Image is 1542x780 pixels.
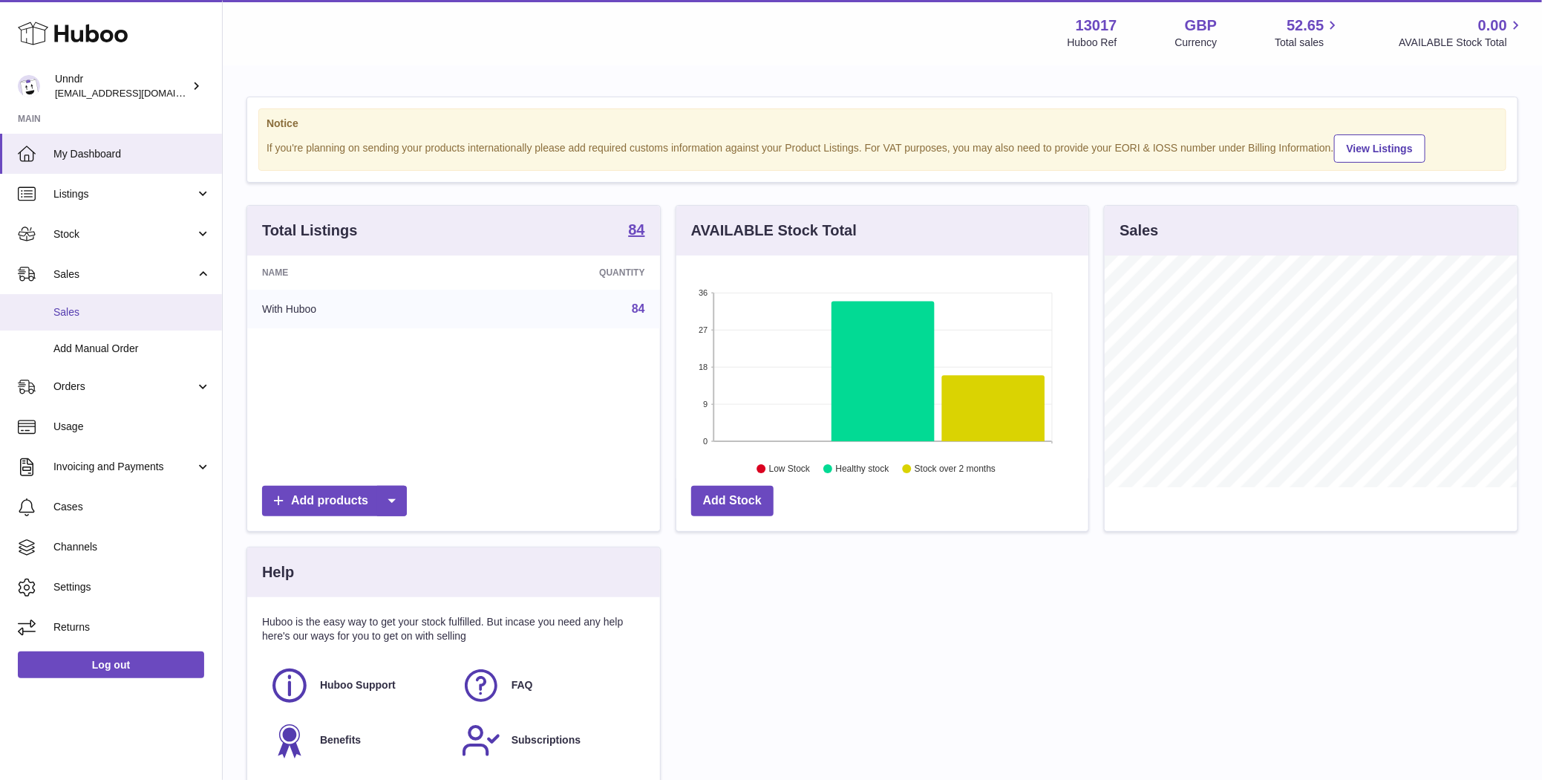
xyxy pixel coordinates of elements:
[628,222,644,237] strong: 84
[267,117,1498,131] strong: Notice
[703,400,708,409] text: 9
[1185,16,1217,36] strong: GBP
[691,221,857,241] h3: AVAILABLE Stock Total
[267,132,1498,163] div: If you're planning on sending your products internationally please add required customs informati...
[55,87,218,99] span: [EMAIL_ADDRESS][DOMAIN_NAME]
[53,147,211,161] span: My Dashboard
[915,464,996,475] text: Stock over 2 months
[1275,36,1341,50] span: Total sales
[262,615,645,643] p: Huboo is the easy way to get your stock fulfilled. But incase you need any help here's our ways f...
[53,380,195,394] span: Orders
[269,666,446,706] a: Huboo Support
[247,256,465,290] th: Name
[53,187,195,201] span: Listings
[53,305,211,319] span: Sales
[53,342,211,356] span: Add Manual Order
[1120,221,1158,241] h3: Sales
[691,486,774,516] a: Add Stock
[320,678,396,692] span: Huboo Support
[769,464,811,475] text: Low Stock
[262,562,294,582] h3: Help
[269,721,446,761] a: Benefits
[53,540,211,554] span: Channels
[55,72,189,100] div: Unndr
[1275,16,1341,50] a: 52.65 Total sales
[835,464,889,475] text: Healthy stock
[699,288,708,297] text: 36
[512,733,581,747] span: Subscriptions
[18,75,40,97] img: sofiapanwar@gmail.com
[53,620,211,634] span: Returns
[703,437,708,446] text: 0
[465,256,660,290] th: Quantity
[262,221,358,241] h3: Total Listings
[632,302,645,315] a: 84
[699,325,708,334] text: 27
[53,420,211,434] span: Usage
[1478,16,1507,36] span: 0.00
[53,460,195,474] span: Invoicing and Payments
[699,363,708,371] text: 18
[247,290,465,328] td: With Huboo
[1399,36,1524,50] span: AVAILABLE Stock Total
[1399,16,1524,50] a: 0.00 AVAILABLE Stock Total
[461,666,638,706] a: FAQ
[53,580,211,594] span: Settings
[1287,16,1324,36] span: 52.65
[512,678,533,692] span: FAQ
[53,267,195,282] span: Sales
[320,733,361,747] span: Benefits
[1334,134,1425,163] a: View Listings
[1068,36,1117,50] div: Huboo Ref
[1175,36,1218,50] div: Currency
[18,651,204,678] a: Log out
[1076,16,1117,36] strong: 13017
[461,721,638,761] a: Subscriptions
[53,227,195,241] span: Stock
[628,222,644,240] a: 84
[262,486,407,516] a: Add products
[53,500,211,514] span: Cases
